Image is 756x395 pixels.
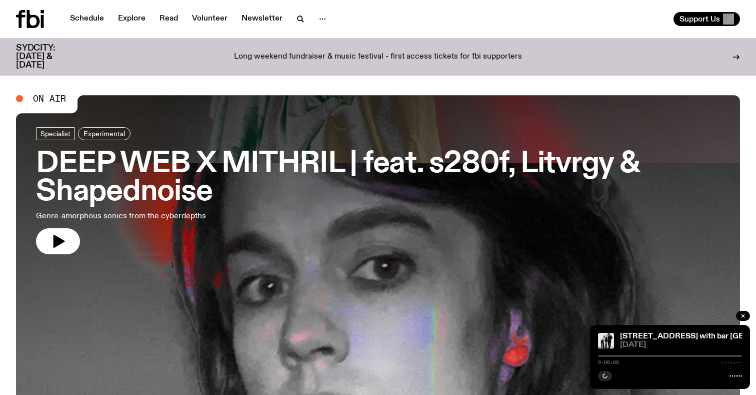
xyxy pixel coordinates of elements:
[64,12,110,26] a: Schedule
[40,130,70,137] span: Specialist
[679,15,720,24] span: Support Us
[186,12,233,26] a: Volunteer
[153,12,184,26] a: Read
[235,12,288,26] a: Newsletter
[33,94,66,103] span: On Air
[16,44,80,70] h3: SYDCITY: [DATE] & [DATE]
[673,12,740,26] button: Support Us
[36,210,292,222] p: Genre-amorphous sonics from the cyberdepths
[234,53,522,62] p: Long weekend fundraiser & music festival - first access tickets for fbi supporters
[36,127,75,140] a: Specialist
[112,12,151,26] a: Explore
[721,360,742,365] span: -:--:--
[78,127,130,140] a: Experimental
[36,127,720,254] a: DEEP WEB X MITHRIL | feat. s280f, Litvrgy & ShapednoiseGenre-amorphous sonics from the cyberdepths
[36,150,720,206] h3: DEEP WEB X MITHRIL | feat. s280f, Litvrgy & Shapednoise
[83,130,125,137] span: Experimental
[598,360,619,365] span: 0:00:00
[620,341,742,349] span: [DATE]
